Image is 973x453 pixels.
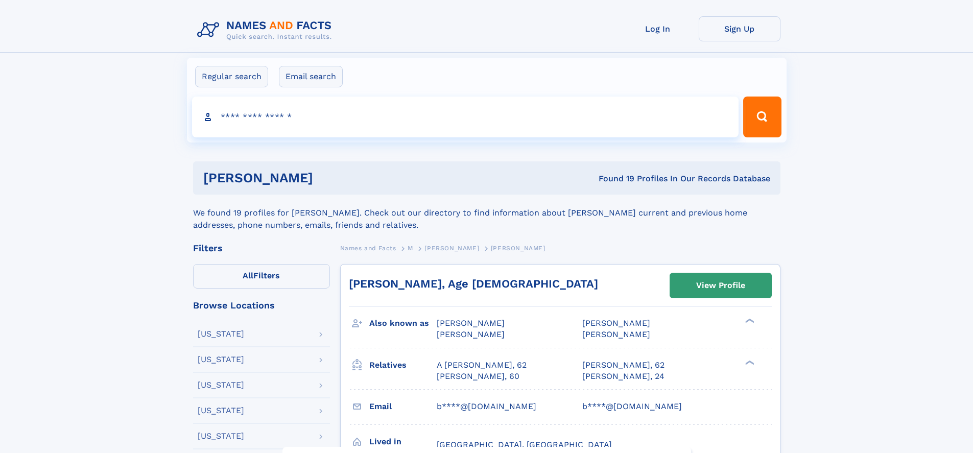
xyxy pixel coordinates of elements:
[369,433,437,450] h3: Lived in
[198,432,244,440] div: [US_STATE]
[369,398,437,415] h3: Email
[743,359,755,366] div: ❯
[437,318,505,328] span: [PERSON_NAME]
[743,318,755,324] div: ❯
[437,329,505,339] span: [PERSON_NAME]
[369,356,437,374] h3: Relatives
[349,277,598,290] a: [PERSON_NAME], Age [DEMOGRAPHIC_DATA]
[198,355,244,364] div: [US_STATE]
[408,242,413,254] a: M
[340,242,396,254] a: Names and Facts
[369,315,437,332] h3: Also known as
[243,271,253,280] span: All
[437,371,519,382] a: [PERSON_NAME], 60
[696,274,745,297] div: View Profile
[192,97,739,137] input: search input
[193,301,330,310] div: Browse Locations
[582,329,650,339] span: [PERSON_NAME]
[491,245,545,252] span: [PERSON_NAME]
[203,172,456,184] h1: [PERSON_NAME]
[198,330,244,338] div: [US_STATE]
[193,16,340,44] img: Logo Names and Facts
[193,244,330,253] div: Filters
[617,16,699,41] a: Log In
[408,245,413,252] span: M
[193,195,780,231] div: We found 19 profiles for [PERSON_NAME]. Check out our directory to find information about [PERSON...
[670,273,771,298] a: View Profile
[582,371,665,382] a: [PERSON_NAME], 24
[198,381,244,389] div: [US_STATE]
[437,440,612,449] span: [GEOGRAPHIC_DATA], [GEOGRAPHIC_DATA]
[699,16,780,41] a: Sign Up
[195,66,268,87] label: Regular search
[424,245,479,252] span: [PERSON_NAME]
[743,97,781,137] button: Search Button
[437,360,527,371] a: A [PERSON_NAME], 62
[193,264,330,289] label: Filters
[582,360,665,371] a: [PERSON_NAME], 62
[279,66,343,87] label: Email search
[456,173,770,184] div: Found 19 Profiles In Our Records Database
[582,318,650,328] span: [PERSON_NAME]
[424,242,479,254] a: [PERSON_NAME]
[198,407,244,415] div: [US_STATE]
